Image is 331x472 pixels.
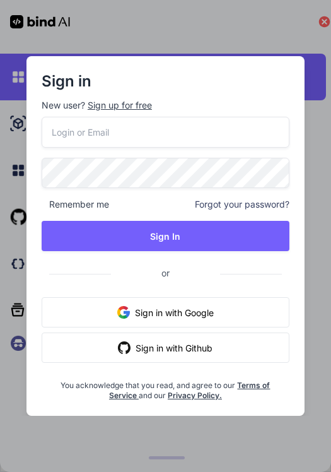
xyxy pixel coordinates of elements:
[117,306,130,319] img: google
[42,221,289,251] button: Sign In
[42,297,289,327] button: Sign in with Google
[52,373,279,401] div: You acknowledge that you read, and agree to our and our
[42,117,289,148] input: Login or Email
[111,257,220,288] span: or
[195,198,289,211] span: Forgot your password?
[109,381,270,400] a: Terms of Service
[168,391,222,400] a: Privacy Policy.
[88,99,152,112] div: Sign up for free
[118,341,131,354] img: github
[42,99,289,117] p: New user?
[42,333,289,363] button: Sign in with Github
[42,71,289,91] h2: Sign in
[42,198,109,211] span: Remember me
